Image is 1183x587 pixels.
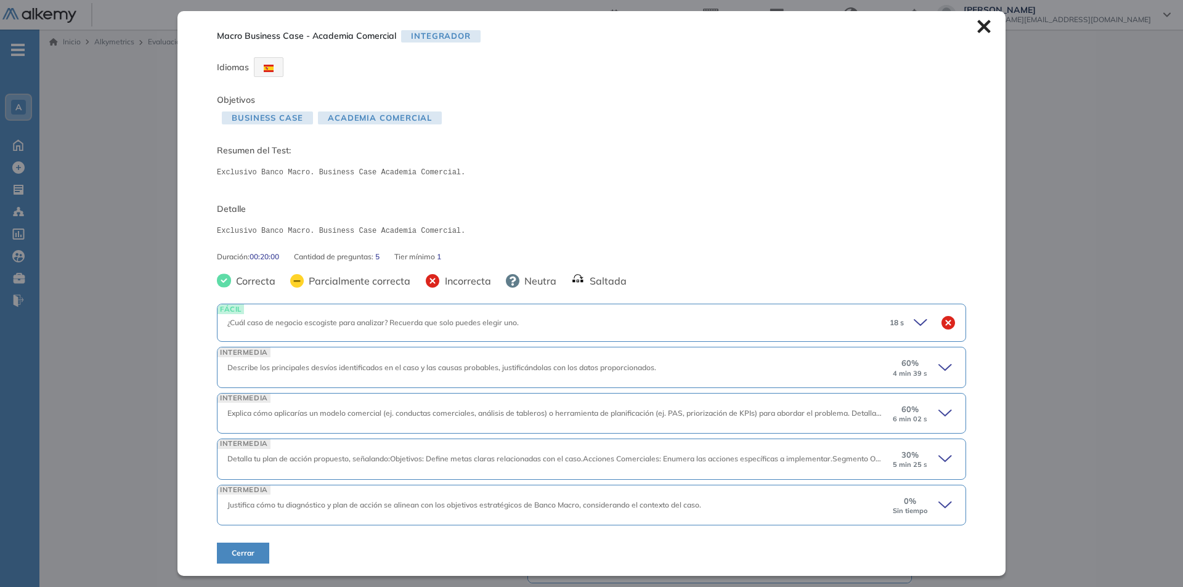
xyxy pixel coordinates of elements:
span: Cantidad de preguntas: [294,251,375,262]
span: Saltada [585,273,627,288]
pre: Exclusivo Banco Macro. Business Case Academia Comercial. [217,225,966,237]
span: Integrador [401,30,481,43]
span: INTERMEDIA [217,347,270,357]
span: Neutra [519,273,556,288]
small: 6 min 02 s [893,415,927,423]
span: Duración : [217,251,250,262]
span: 60 % [901,403,919,415]
span: Cerrar [232,548,254,559]
span: Detalle [217,203,966,216]
span: Describe los principales desvíos identificados en el caso y las causas probables, justificándolas... [227,363,656,372]
pre: Exclusivo Banco Macro. Business Case Academia Comercial. [217,167,966,178]
span: Parcialmente correcta [304,273,410,288]
img: ESP [264,65,274,72]
span: 0 % [904,495,916,507]
span: INTERMEDIA [217,485,270,495]
iframe: Chat Widget [1121,528,1183,587]
span: 00:20:00 [250,251,279,262]
span: Macro Business Case - Academia Comercial [217,30,396,43]
span: 5 [375,251,380,262]
span: INTERMEDIA [217,439,270,448]
div: Widget de chat [1121,528,1183,587]
span: Academia Comercial [318,111,442,124]
span: Incorrecta [440,273,491,288]
small: 4 min 39 s [893,370,927,378]
span: Explica cómo aplicarías un modelo comercial (ej. conductas comerciales, análisis de tableros) o h... [227,408,983,418]
span: 30 % [901,449,919,461]
span: Objetivos [217,94,255,105]
span: 60 % [901,357,919,369]
span: Tier mínimo [394,251,437,262]
span: Justifica cómo tu diagnóstico y plan de acción se alinean con los objetivos estratégicos de Banco... [227,500,701,509]
span: Resumen del Test: [217,144,966,157]
button: Cerrar [217,543,269,564]
span: Correcta [231,273,275,288]
span: Business Case [222,111,313,124]
small: 5 min 25 s [893,461,927,469]
span: Idiomas [217,62,249,73]
span: ¿Cuál caso de negocio escogiste para analizar? Recuerda que solo puedes elegir uno. [227,318,519,327]
span: FÁCIL [217,304,244,314]
small: Sin tiempo [893,507,928,515]
span: INTERMEDIA [217,394,270,403]
span: 1 [437,251,441,262]
span: 18 s [890,317,904,328]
